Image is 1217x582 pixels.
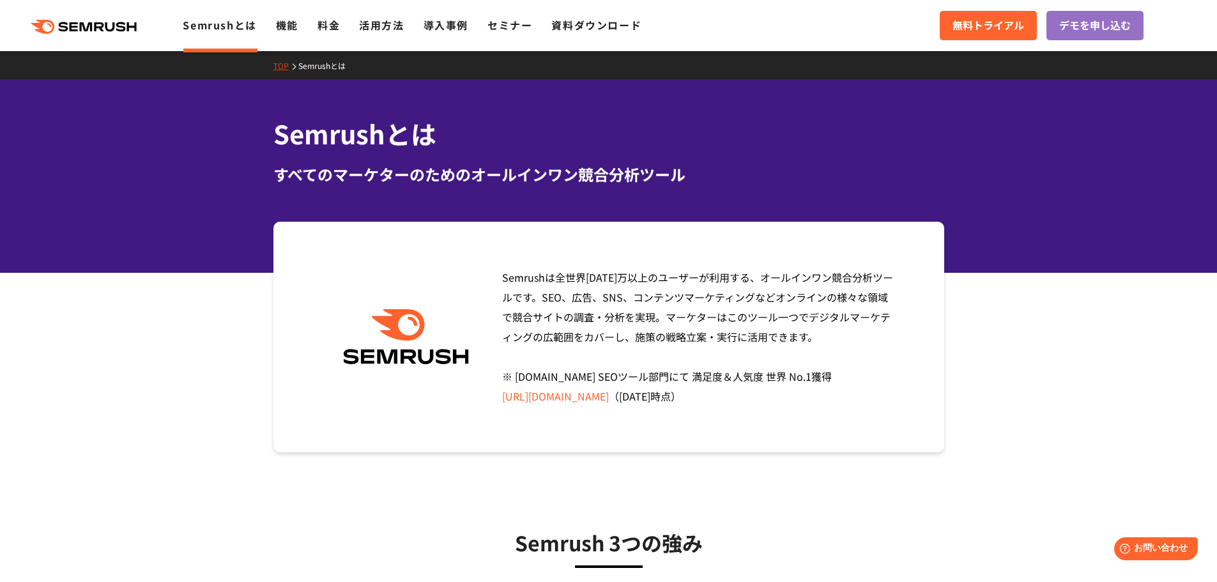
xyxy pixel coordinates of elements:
[551,17,641,33] a: 資料ダウンロード
[424,17,468,33] a: 導入事例
[183,17,256,33] a: Semrushとは
[953,17,1024,34] span: 無料トライアル
[298,60,355,71] a: Semrushとは
[502,270,893,404] span: Semrushは全世界[DATE]万以上のユーザーが利用する、オールインワン競合分析ツールです。SEO、広告、SNS、コンテンツマーケティングなどオンラインの様々な領域で競合サイトの調査・分析を...
[276,17,298,33] a: 機能
[940,11,1037,40] a: 無料トライアル
[359,17,404,33] a: 活用方法
[273,163,944,186] div: すべてのマーケターのためのオールインワン競合分析ツール
[502,388,609,404] a: [URL][DOMAIN_NAME]
[273,115,944,153] h1: Semrushとは
[318,17,340,33] a: 料金
[1046,11,1144,40] a: デモを申し込む
[1103,532,1203,568] iframe: Help widget launcher
[337,309,475,365] img: Semrush
[487,17,532,33] a: セミナー
[273,60,298,71] a: TOP
[305,526,912,558] h3: Semrush 3つの強み
[1059,17,1131,34] span: デモを申し込む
